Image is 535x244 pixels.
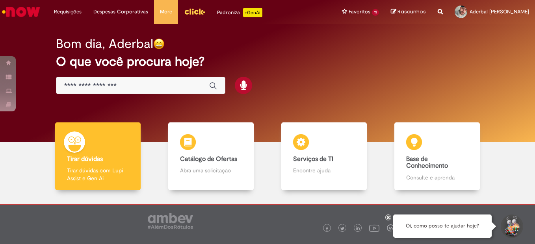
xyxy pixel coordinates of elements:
div: Oi, como posso te ajudar hoje? [393,214,492,238]
span: Rascunhos [398,8,426,15]
span: Favoritos [349,8,370,16]
b: Tirar dúvidas [67,155,103,163]
a: Rascunhos [391,8,426,16]
img: logo_footer_ambev_rotulo_gray.png [148,213,193,229]
img: logo_footer_youtube.png [369,223,379,233]
span: Aderbal [PERSON_NAME] [470,8,529,15]
a: Serviços de TI Encontre ajuda [267,122,381,190]
button: Iniciar Conversa de Suporte [500,214,523,238]
p: +GenAi [243,8,262,17]
h2: O que você procura hoje? [56,55,479,68]
p: Tirar dúvidas com Lupi Assist e Gen Ai [67,166,129,182]
a: Base de Conhecimento Consulte e aprenda [381,122,494,190]
img: logo_footer_twitter.png [340,227,344,231]
a: Catálogo de Ofertas Abra uma solicitação [154,122,267,190]
img: ServiceNow [1,4,41,20]
p: Consulte e aprenda [406,174,468,181]
div: Padroniza [217,8,262,17]
span: Despesas Corporativas [93,8,148,16]
img: logo_footer_facebook.png [325,227,329,231]
b: Serviços de TI [293,155,333,163]
img: click_logo_yellow_360x200.png [184,6,205,17]
p: Encontre ajuda [293,166,355,174]
h2: Bom dia, Aderbal [56,37,153,51]
b: Catálogo de Ofertas [180,155,237,163]
span: Requisições [54,8,82,16]
b: Base de Conhecimento [406,155,448,170]
p: Abra uma solicitação [180,166,242,174]
img: happy-face.png [153,38,165,50]
a: Tirar dúvidas Tirar dúvidas com Lupi Assist e Gen Ai [41,122,154,190]
span: 11 [372,9,379,16]
img: logo_footer_linkedin.png [356,226,360,231]
img: logo_footer_workplace.png [387,224,394,231]
span: More [160,8,172,16]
